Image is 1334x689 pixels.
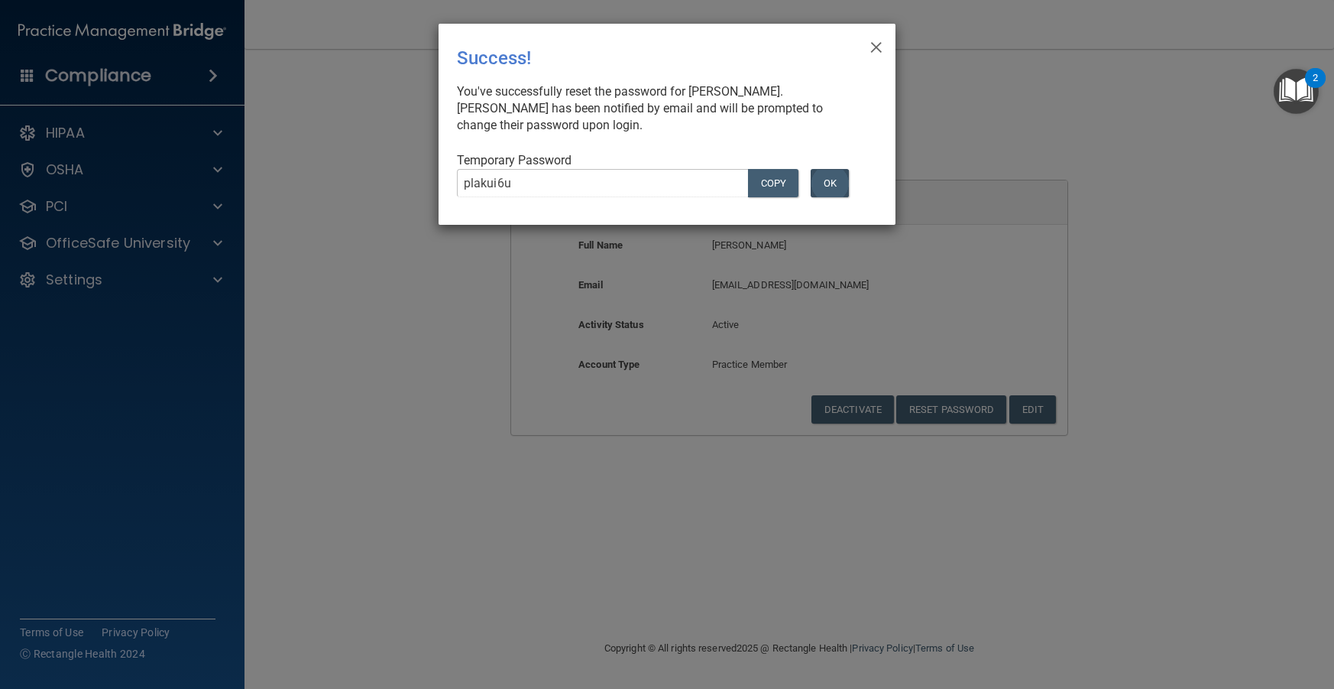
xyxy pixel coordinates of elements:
span: × [869,30,883,60]
button: Open Resource Center, 2 new notifications [1274,69,1319,114]
iframe: Drift Widget Chat Controller [1070,580,1316,642]
button: COPY [748,169,798,197]
div: You've successfully reset the password for [PERSON_NAME]. [PERSON_NAME] has been notified by emai... [457,83,865,134]
div: 2 [1313,78,1318,98]
div: Success! [457,36,814,80]
span: Temporary Password [457,153,571,167]
button: OK [811,169,849,197]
